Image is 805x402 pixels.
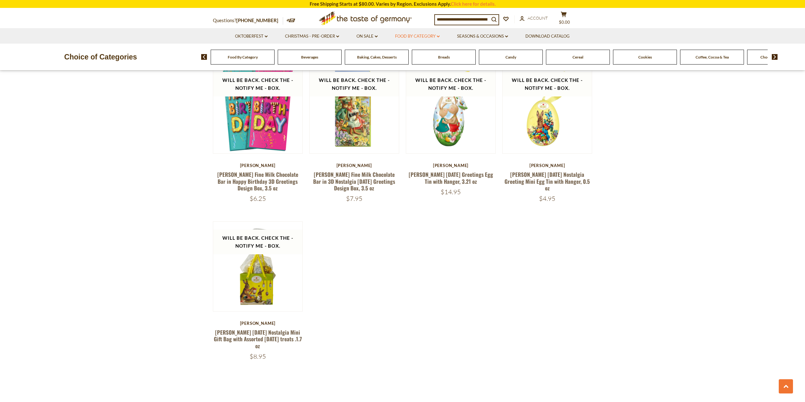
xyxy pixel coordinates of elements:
[301,55,318,59] a: Beverages
[310,64,399,153] img: Heidel
[438,55,450,59] a: Breads
[235,33,268,40] a: Oktoberfest
[502,163,592,168] div: [PERSON_NAME]
[406,163,496,168] div: [PERSON_NAME]
[760,55,798,59] a: Chocolate & Marzipan
[285,33,339,40] a: Christmas - PRE-ORDER
[559,20,570,25] span: $0.00
[696,55,729,59] a: Coffee, Cocoa & Tea
[250,352,266,360] span: $8.95
[346,195,362,202] span: $7.95
[505,55,516,59] a: Candy
[638,55,652,59] a: Cookies
[356,33,378,40] a: On Sale
[457,33,508,40] a: Seasons & Occasions
[409,170,493,185] a: [PERSON_NAME] [DATE] Greetings Egg Tin with Hanger, 3.21 oz
[309,163,399,168] div: [PERSON_NAME]
[313,170,395,192] a: [PERSON_NAME] Fine Milk Chocolate Bar in 3D Nostalgia [DATE] Greetings Design Box, 3.5 oz
[573,55,583,59] a: Cereal
[228,55,258,59] a: Food By Category
[213,222,303,311] img: Heidel
[503,64,592,153] img: Heidel
[554,11,573,27] button: $0.00
[213,321,303,326] div: [PERSON_NAME]
[505,170,590,192] a: [PERSON_NAME] [DATE] Nostalgia Greeting Mini Egg Tin with Hanger, 0.5 oz
[214,328,302,350] a: [PERSON_NAME] [DATE] Nostalgia Mini Gift Bag with Assorted [DATE] treats .1.7 oz
[217,170,298,192] a: [PERSON_NAME] Fine Milk Chocolate Bar in Happy Birthday 3D Greetings Design Box, 3.5 oz
[528,15,548,21] span: Account
[406,64,496,153] img: Heidel
[213,16,283,25] p: Questions?
[213,64,303,153] img: Heidel
[441,188,461,196] span: $14.95
[250,195,266,202] span: $6.25
[213,163,303,168] div: [PERSON_NAME]
[236,17,278,23] a: [PHONE_NUMBER]
[520,15,548,22] a: Account
[451,1,496,7] a: Click here for details.
[539,195,555,202] span: $4.95
[357,55,397,59] a: Baking, Cakes, Desserts
[525,33,570,40] a: Download Catalog
[395,33,440,40] a: Food By Category
[201,54,207,60] img: previous arrow
[772,54,778,60] img: next arrow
